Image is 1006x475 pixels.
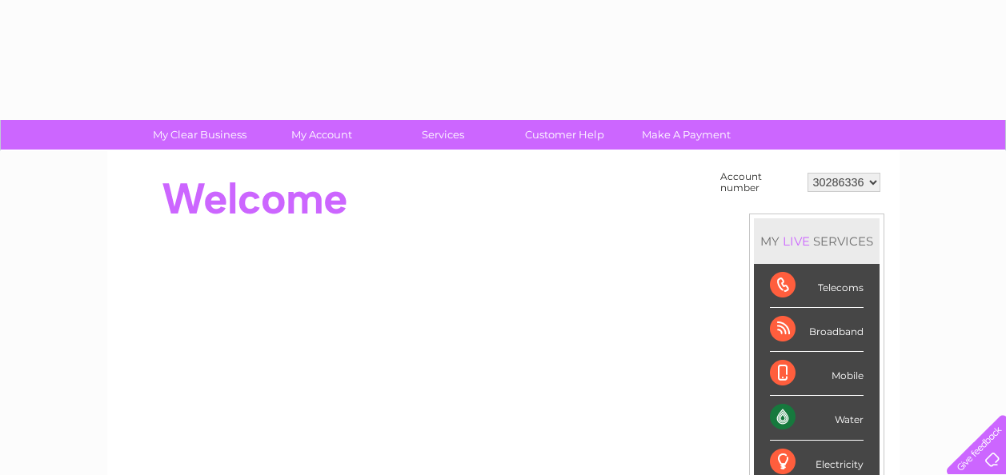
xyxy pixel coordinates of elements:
div: Telecoms [770,264,864,308]
a: Services [377,120,509,150]
a: My Account [255,120,387,150]
div: Broadband [770,308,864,352]
a: Make A Payment [620,120,752,150]
div: Water [770,396,864,440]
div: MY SERVICES [754,218,880,264]
div: LIVE [780,234,813,249]
a: Customer Help [499,120,631,150]
a: My Clear Business [134,120,266,150]
td: Account number [716,167,804,198]
div: Mobile [770,352,864,396]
